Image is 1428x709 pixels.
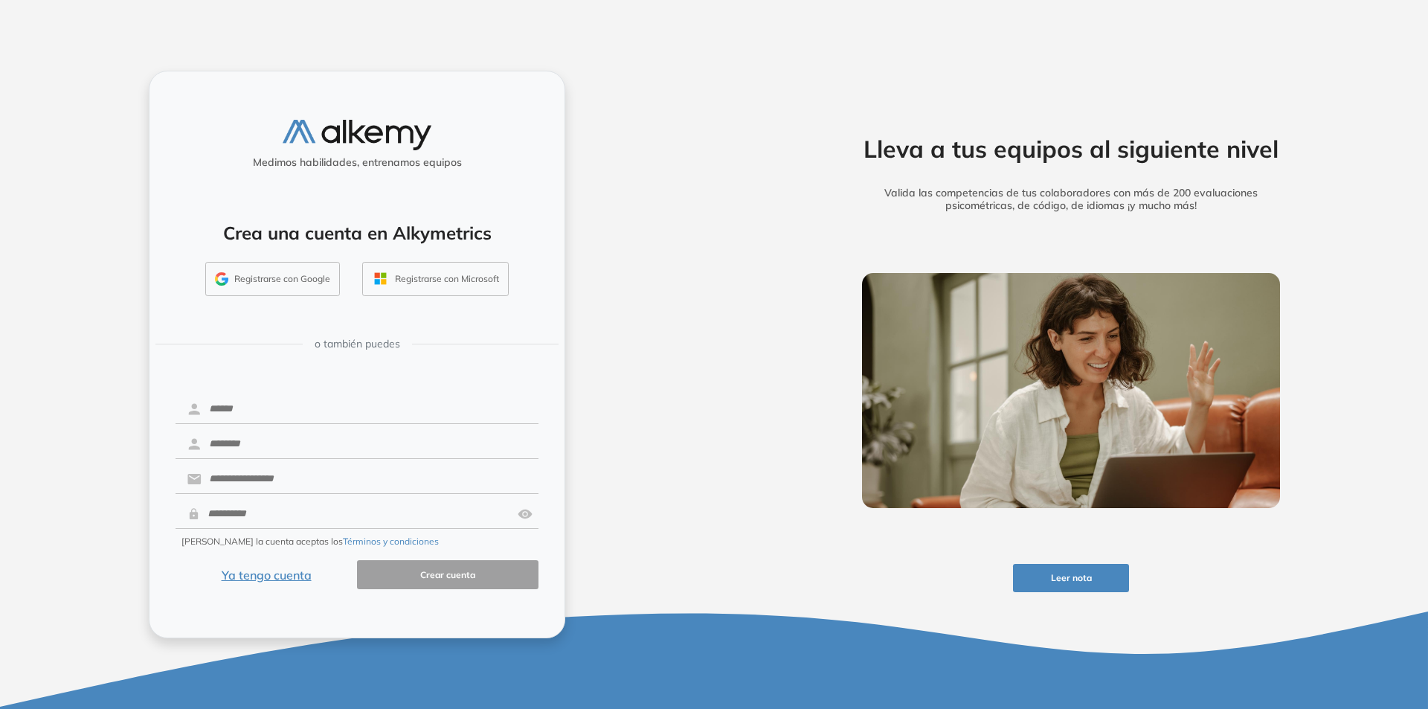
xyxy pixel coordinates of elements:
button: Crear cuenta [357,560,538,589]
h4: Crea una cuenta en Alkymetrics [169,222,545,244]
img: img-more-info [862,273,1280,508]
span: [PERSON_NAME] la cuenta aceptas los [181,535,439,548]
span: o también puedes [315,336,400,352]
img: asd [518,500,533,528]
img: logo-alkemy [283,120,431,150]
button: Registrarse con Microsoft [362,262,509,296]
h5: Valida las competencias de tus colaboradores con más de 200 evaluaciones psicométricas, de código... [839,187,1303,212]
img: GMAIL_ICON [215,272,228,286]
img: OUTLOOK_ICON [372,270,389,287]
h5: Medimos habilidades, entrenamos equipos [155,156,559,169]
button: Registrarse con Google [205,262,340,296]
button: Términos y condiciones [343,535,439,548]
button: Ya tengo cuenta [176,560,357,589]
button: Leer nota [1013,564,1129,593]
h2: Lleva a tus equipos al siguiente nivel [839,135,1303,163]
